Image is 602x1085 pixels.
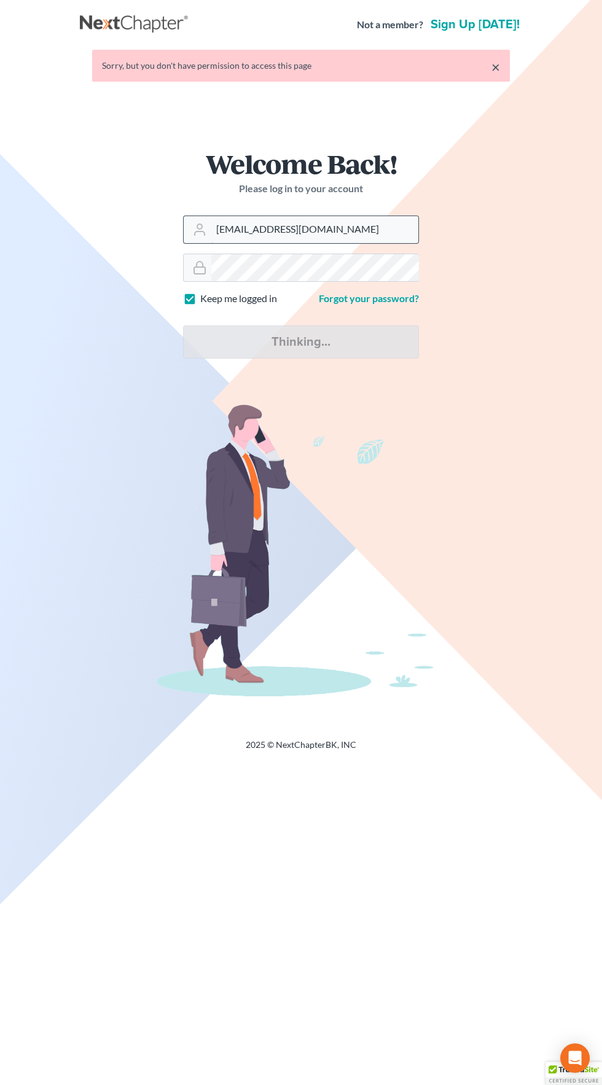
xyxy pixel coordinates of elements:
div: 2025 © NextChapterBK, INC [80,739,522,761]
p: Please log in to your account [183,182,419,196]
a: × [491,60,500,74]
strong: Not a member? [357,18,423,32]
input: Email Address [211,216,418,243]
a: Forgot your password? [319,292,419,304]
div: TrustedSite Certified [545,1062,602,1085]
input: Thinking... [183,325,419,359]
label: Keep me logged in [200,292,277,306]
img: businessman-ef4affc50454a16ca87281fa5a7dedfad9beb24120227e273afbe858d1a6e465.png [135,398,467,709]
a: Sign up [DATE]! [428,18,522,31]
div: Open Intercom Messenger [560,1043,590,1073]
div: Sorry, but you don't have permission to access this page [102,60,500,72]
h1: Welcome Back! [183,150,419,177]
